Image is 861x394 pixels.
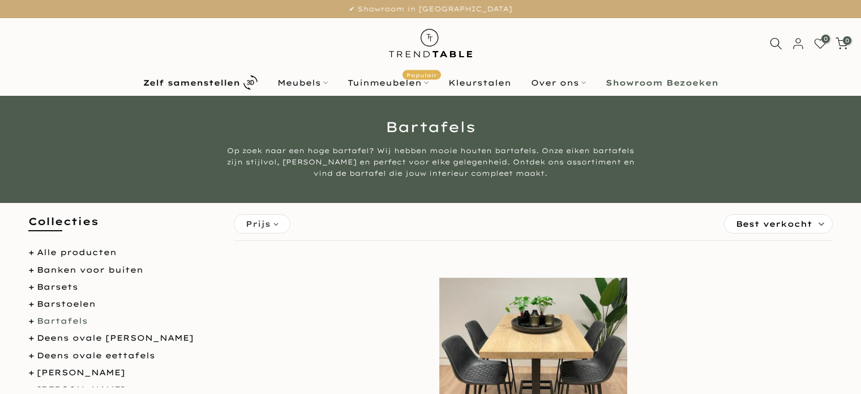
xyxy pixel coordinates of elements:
[28,214,217,240] h5: Collecties
[246,218,271,230] span: Prijs
[381,18,480,69] img: trend-table
[37,265,143,275] a: Banken voor buiten
[37,247,117,257] a: Alle producten
[37,367,125,378] a: [PERSON_NAME]
[37,282,78,292] a: Barsets
[402,70,441,79] span: Populair
[521,76,596,90] a: Over ons
[606,79,718,87] b: Showroom Bezoeken
[725,215,832,233] label: Sorteren:Best verkocht
[100,120,762,134] h1: Bartafels
[14,3,847,15] p: ✔ Showroom in [GEOGRAPHIC_DATA]
[37,299,96,309] a: Barstoelen
[836,37,848,50] a: 0
[814,37,826,50] a: 0
[843,36,851,45] span: 0
[37,333,194,343] a: Deens ovale [PERSON_NAME]
[821,35,830,43] span: 0
[37,350,155,361] a: Deens ovale eettafels
[219,145,643,179] div: Op zoek naar een hoge bartafel? Wij hebben mooie houten bartafels. Onze eiken bartafels zijn stij...
[438,76,521,90] a: Kleurstalen
[267,76,337,90] a: Meubels
[596,76,728,90] a: Showroom Bezoeken
[337,76,438,90] a: TuinmeubelenPopulair
[736,215,812,233] span: Best verkocht
[143,79,240,87] b: Zelf samenstellen
[37,316,88,326] a: Bartafels
[133,73,267,92] a: Zelf samenstellen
